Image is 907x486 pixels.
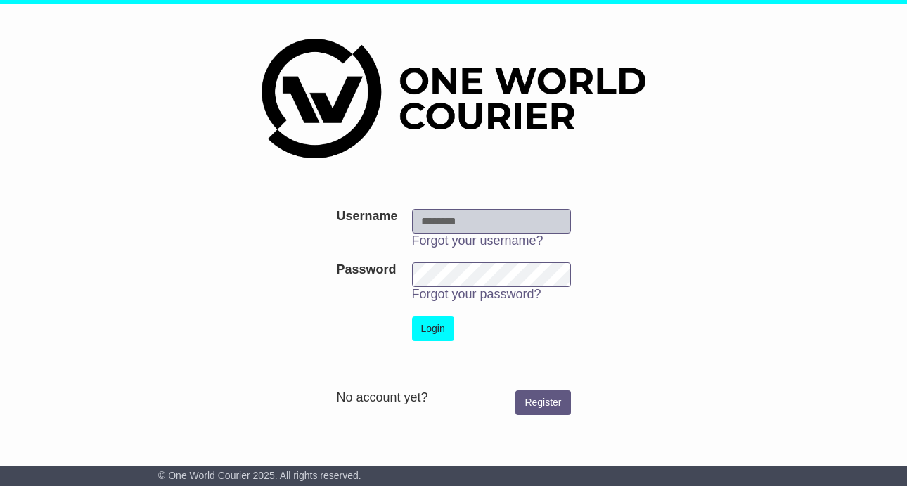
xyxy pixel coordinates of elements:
[336,209,397,224] label: Username
[336,390,570,406] div: No account yet?
[262,39,645,158] img: One World
[412,287,541,301] a: Forgot your password?
[515,390,570,415] a: Register
[158,470,361,481] span: © One World Courier 2025. All rights reserved.
[412,316,454,341] button: Login
[336,262,396,278] label: Password
[412,234,543,248] a: Forgot your username?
